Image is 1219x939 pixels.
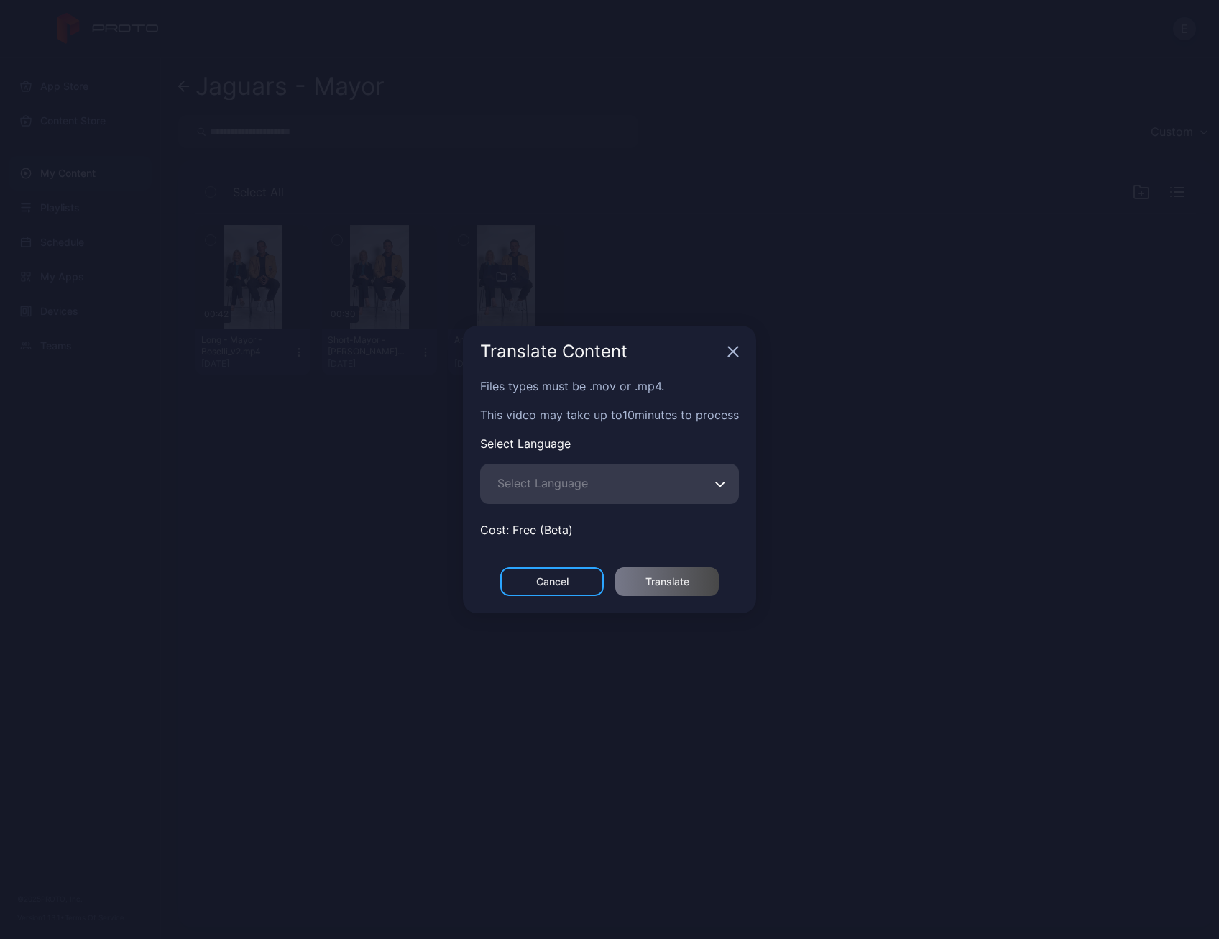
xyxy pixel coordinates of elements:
[497,475,588,492] span: Select Language
[480,343,722,360] div: Translate Content
[615,567,719,596] button: Translate
[500,567,604,596] button: Cancel
[480,435,739,452] p: Select Language
[480,406,739,423] p: This video may take up to 10 minutes to process
[480,464,739,504] input: Select Language
[480,521,739,539] p: Cost: Free (Beta)
[480,377,739,395] p: Files types must be .mov or .mp4.
[714,464,726,504] button: Select Language
[645,576,689,587] div: Translate
[536,576,569,587] div: Cancel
